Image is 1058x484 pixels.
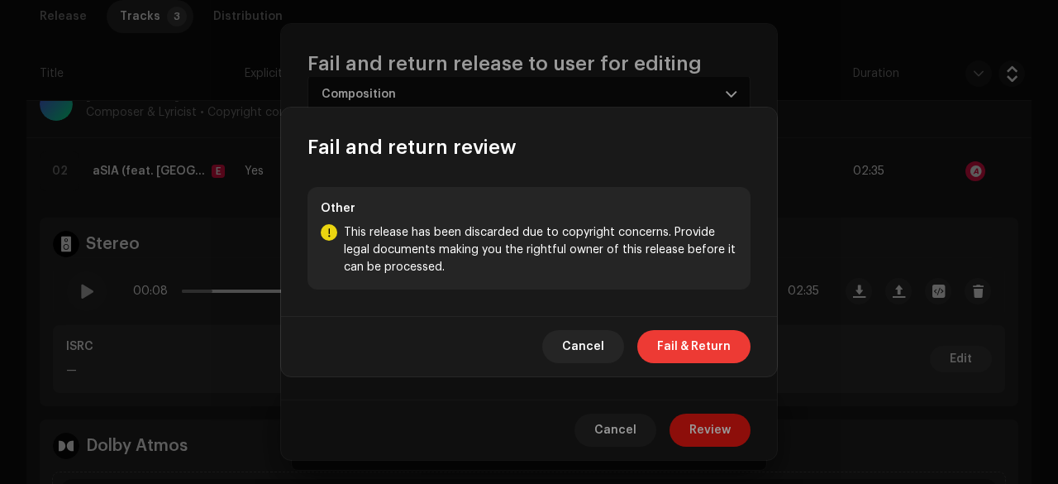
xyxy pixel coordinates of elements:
[562,330,604,363] span: Cancel
[542,330,624,363] button: Cancel
[344,224,737,276] p: This release has been discarded due to copyright concerns. Provide legal documents making you the...
[657,330,731,363] span: Fail & Return
[321,200,737,218] p: Other
[307,134,517,161] span: Fail and return review
[637,330,751,363] button: Fail & Return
